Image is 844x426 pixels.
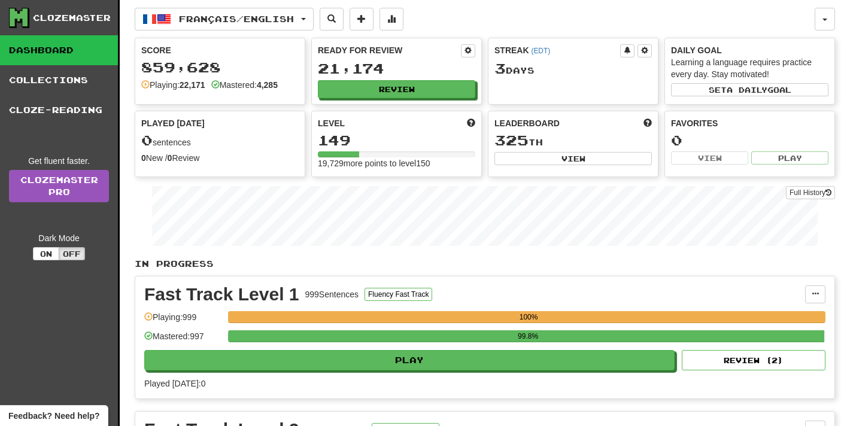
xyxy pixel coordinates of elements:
[8,410,99,422] span: Open feedback widget
[180,80,205,90] strong: 22,171
[33,247,59,260] button: On
[59,247,85,260] button: Off
[144,311,222,331] div: Playing: 999
[494,61,652,77] div: Day s
[643,117,652,129] span: This week in points, UTC
[9,232,109,244] div: Dark Mode
[467,117,475,129] span: Score more points to level up
[141,60,299,75] div: 859,628
[144,350,675,370] button: Play
[135,8,314,31] button: Français/English
[531,47,550,55] a: (EDT)
[671,83,828,96] button: Seta dailygoal
[671,151,748,165] button: View
[494,44,620,56] div: Streak
[786,186,835,199] button: Full History
[211,79,278,91] div: Mastered:
[257,80,278,90] strong: 4,285
[494,117,560,129] span: Leaderboard
[141,152,299,164] div: New / Review
[380,8,403,31] button: More stats
[318,133,475,148] div: 149
[494,132,529,148] span: 325
[305,288,359,300] div: 999 Sentences
[320,8,344,31] button: Search sentences
[318,44,461,56] div: Ready for Review
[9,170,109,202] a: ClozemasterPro
[168,153,172,163] strong: 0
[141,132,153,148] span: 0
[494,60,506,77] span: 3
[135,258,835,270] p: In Progress
[144,330,222,350] div: Mastered: 997
[318,117,345,129] span: Level
[9,155,109,167] div: Get fluent faster.
[671,133,828,148] div: 0
[318,80,475,98] button: Review
[751,151,828,165] button: Play
[365,288,432,301] button: Fluency Fast Track
[494,152,652,165] button: View
[671,117,828,129] div: Favorites
[141,153,146,163] strong: 0
[141,133,299,148] div: sentences
[318,61,475,76] div: 21,174
[671,56,828,80] div: Learning a language requires practice every day. Stay motivated!
[144,285,299,303] div: Fast Track Level 1
[179,14,294,24] span: Français / English
[727,86,767,94] span: a daily
[33,12,111,24] div: Clozemaster
[232,311,825,323] div: 100%
[350,8,374,31] button: Add sentence to collection
[141,117,205,129] span: Played [DATE]
[144,379,205,388] span: Played [DATE]: 0
[141,79,205,91] div: Playing:
[141,44,299,56] div: Score
[682,350,825,370] button: Review (2)
[232,330,824,342] div: 99.8%
[671,44,828,56] div: Daily Goal
[318,157,475,169] div: 19,729 more points to level 150
[494,133,652,148] div: th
